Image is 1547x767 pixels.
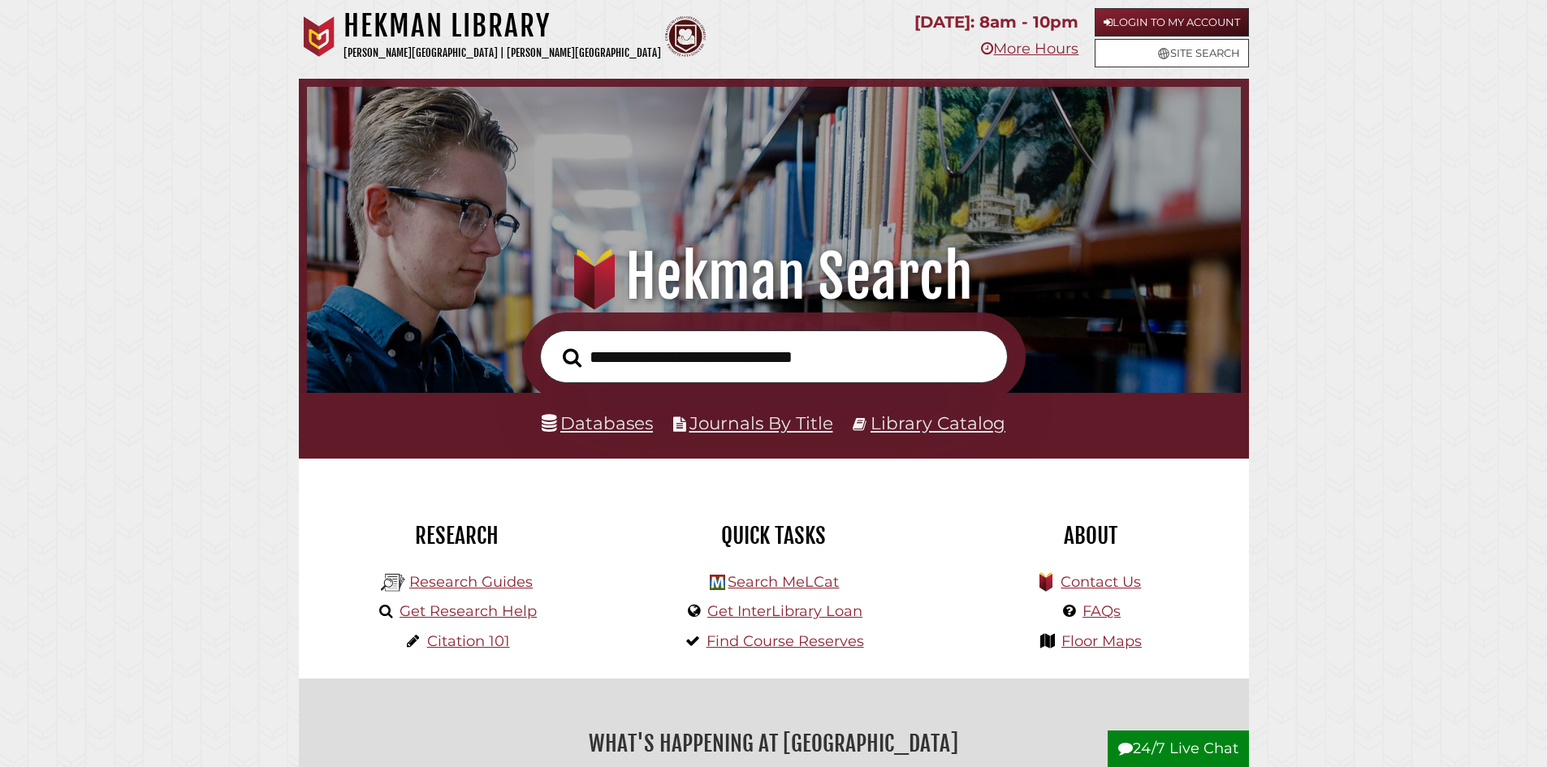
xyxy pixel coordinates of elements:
p: [DATE]: 8am - 10pm [914,8,1078,37]
h2: About [944,522,1237,549]
img: Calvin University [299,16,339,57]
h2: What's Happening at [GEOGRAPHIC_DATA] [311,725,1237,762]
a: FAQs [1082,602,1121,620]
button: Search [555,343,590,373]
a: Floor Maps [1061,632,1142,650]
a: Login to My Account [1095,8,1249,37]
img: Hekman Library Logo [381,571,405,595]
img: Hekman Library Logo [710,575,725,590]
h2: Quick Tasks [628,522,920,549]
a: Databases [542,412,653,433]
a: Research Guides [409,573,533,591]
a: Citation 101 [427,632,510,650]
a: Site Search [1095,39,1249,67]
a: Contact Us [1061,573,1141,591]
a: Journals By Title [689,412,833,433]
h1: Hekman Library [344,8,661,44]
h1: Hekman Search [330,241,1217,312]
i: Search [563,347,581,368]
a: Find Course Reserves [707,632,864,650]
p: [PERSON_NAME][GEOGRAPHIC_DATA] | [PERSON_NAME][GEOGRAPHIC_DATA] [344,44,661,62]
a: Get InterLibrary Loan [707,602,862,620]
a: Search MeLCat [728,573,839,591]
img: Calvin Theological Seminary [665,16,706,57]
h2: Research [311,522,603,549]
a: Library Catalog [871,412,1005,433]
a: More Hours [981,40,1078,58]
a: Get Research Help [400,602,537,620]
